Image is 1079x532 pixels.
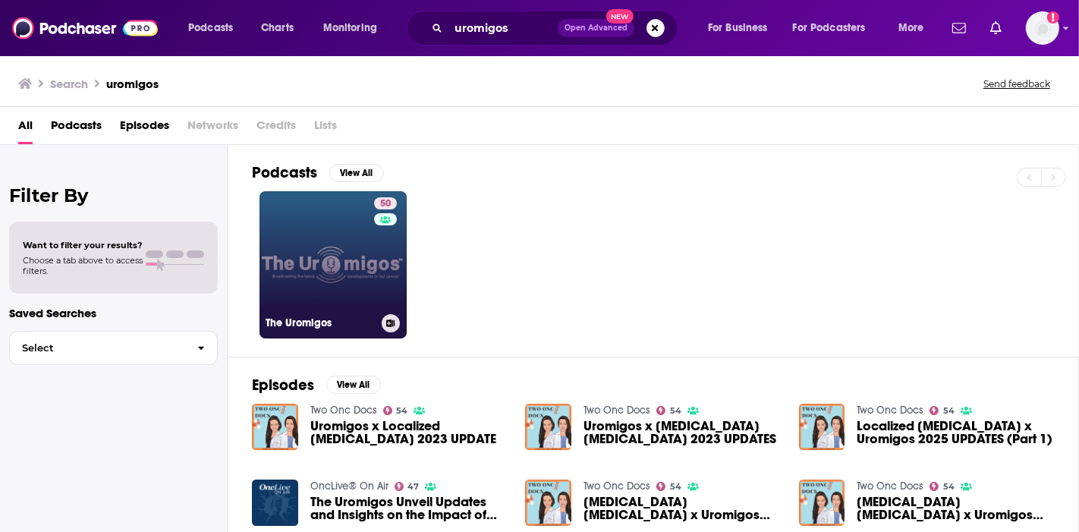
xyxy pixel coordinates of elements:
a: OncLive® On Air [310,480,389,493]
button: View All [329,164,384,182]
span: Podcasts [188,17,233,39]
a: The Uromigos Unveil Updates and Insights on the Impact of COVID-19 on GU Cancers [310,496,508,521]
button: View All [326,376,381,394]
span: For Business [708,17,768,39]
a: Two Onc Docs [584,480,650,493]
img: Metastatic Kidney Cancer x Uromigos 2024 UPDATES (Part 2) [799,480,845,526]
span: 50 [380,197,391,212]
a: 47 [395,482,420,491]
h2: Podcasts [252,163,317,182]
img: Podchaser - Follow, Share and Rate Podcasts [12,14,158,42]
img: Metastatic Kidney Cancer x Uromigos 2025 UPDATES (Part 2) [525,480,571,526]
span: 54 [670,483,681,490]
button: open menu [178,16,253,40]
img: Uromigos x Localized Bladder Cancer 2023 UPDATE [252,404,298,450]
button: Open AdvancedNew [558,19,634,37]
input: Search podcasts, credits, & more... [448,16,558,40]
h3: Search [50,77,88,91]
a: Two Onc Docs [584,404,650,417]
a: Two Onc Docs [857,404,923,417]
a: Metastatic Kidney Cancer x Uromigos 2025 UPDATES (Part 2) [584,496,781,521]
a: Localized Kidney Cancer x Uromigos 2025 UPDATES (Part 1) [857,420,1054,445]
a: Show notifications dropdown [946,15,972,41]
span: Networks [187,113,238,144]
img: User Profile [1026,11,1059,45]
a: All [18,113,33,144]
span: More [898,17,924,39]
span: Monitoring [323,17,377,39]
h2: Filter By [9,184,218,206]
span: New [606,9,634,24]
span: Lists [314,113,337,144]
span: Localized [MEDICAL_DATA] x Uromigos 2025 UPDATES (Part 1) [857,420,1054,445]
a: Two Onc Docs [857,480,923,493]
span: Want to filter your results? [23,240,143,250]
a: 50 [374,197,397,209]
button: open menu [697,16,787,40]
img: The Uromigos Unveil Updates and Insights on the Impact of COVID-19 on GU Cancers [252,480,298,526]
a: 54 [930,482,955,491]
button: open menu [783,16,888,40]
span: 54 [670,408,681,414]
span: Charts [261,17,294,39]
span: [MEDICAL_DATA] [MEDICAL_DATA] x Uromigos 2024 UPDATES (Part 2) [857,496,1054,521]
div: Search podcasts, credits, & more... [421,11,692,46]
a: Two Onc Docs [310,404,377,417]
span: 54 [943,408,955,414]
button: open menu [888,16,943,40]
a: 54 [383,406,408,415]
span: For Podcasters [793,17,866,39]
span: Logged in as nilam.mukherjee [1026,11,1059,45]
a: 54 [930,406,955,415]
h2: Episodes [252,376,314,395]
a: Uromigos x Localized Bladder Cancer 2023 UPDATE [310,420,508,445]
a: Charts [251,16,303,40]
a: Episodes [120,113,169,144]
span: Uromigos x [MEDICAL_DATA] [MEDICAL_DATA] 2023 UPDATES [584,420,781,445]
button: Show profile menu [1026,11,1059,45]
span: 47 [407,483,419,490]
span: The Uromigos Unveil Updates and Insights on the Impact of [MEDICAL_DATA] on GU Cancers [310,496,508,521]
span: Credits [256,113,296,144]
img: Uromigos x Metastatic Bladder Cancer 2023 UPDATES [525,404,571,450]
button: open menu [313,16,397,40]
a: 54 [656,406,681,415]
h3: The Uromigos [266,316,376,329]
a: Uromigos x Metastatic Bladder Cancer 2023 UPDATES [584,420,781,445]
p: Saved Searches [9,306,218,320]
button: Send feedback [979,77,1055,90]
h3: uromigos [106,77,159,91]
a: Show notifications dropdown [984,15,1008,41]
span: 54 [943,483,955,490]
span: [MEDICAL_DATA] [MEDICAL_DATA] x Uromigos 2025 UPDATES (Part 2) [584,496,781,521]
span: Open Advanced [565,24,628,32]
a: 50The Uromigos [260,191,407,338]
a: PodcastsView All [252,163,384,182]
span: Select [10,343,185,353]
a: 54 [656,482,681,491]
button: Select [9,331,218,365]
span: Choose a tab above to access filters. [23,255,143,276]
a: Podcasts [51,113,102,144]
span: 54 [396,408,407,414]
a: EpisodesView All [252,376,381,395]
svg: Add a profile image [1047,11,1059,24]
a: Metastatic Kidney Cancer x Uromigos 2024 UPDATES (Part 2) [857,496,1054,521]
span: Uromigos x Localized [MEDICAL_DATA] 2023 UPDATE [310,420,508,445]
img: Localized Kidney Cancer x Uromigos 2025 UPDATES (Part 1) [799,404,845,450]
